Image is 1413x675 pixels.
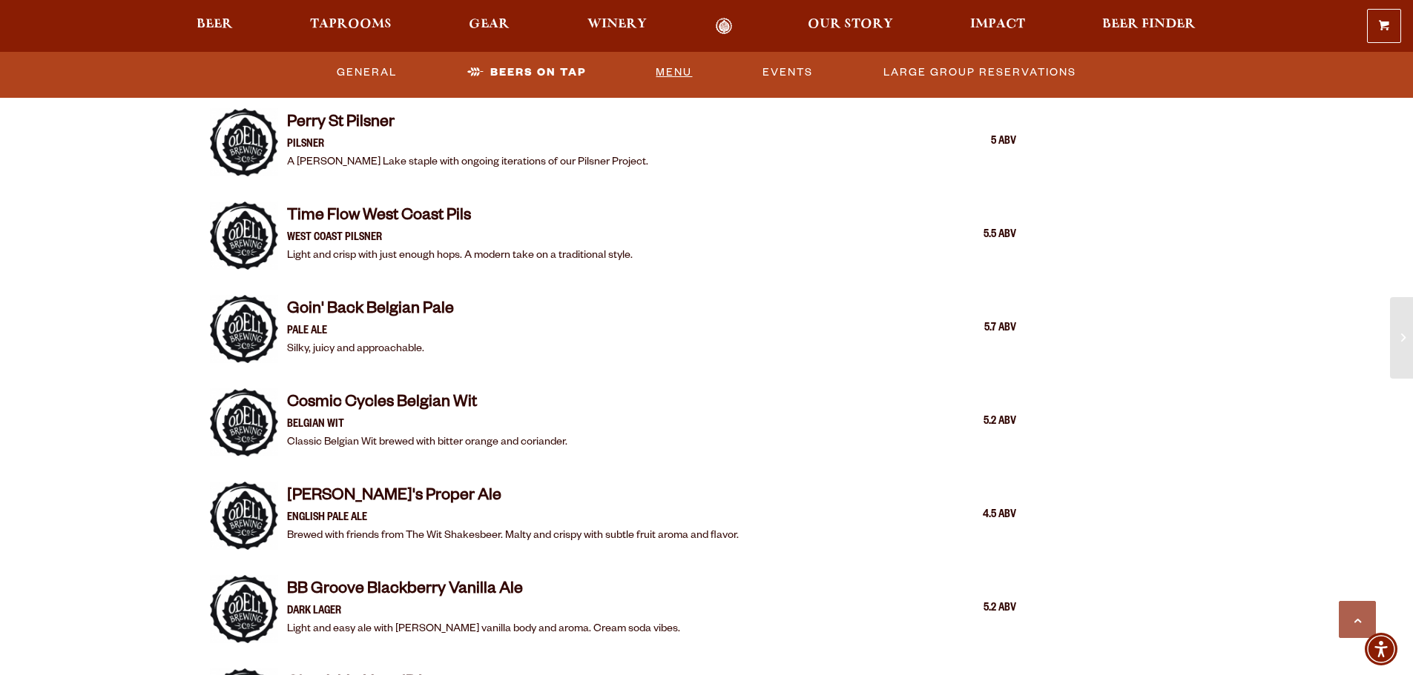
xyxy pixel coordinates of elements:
[287,486,739,510] h4: [PERSON_NAME]'s Proper Ale
[287,341,454,359] p: Silky, juicy and approachable.
[287,621,680,639] p: Light and easy ale with [PERSON_NAME] vanilla body and aroma. Cream soda vibes.
[287,206,633,230] h4: Time Flow West Coast Pils
[310,19,392,30] span: Taprooms
[942,319,1016,339] div: 5.7 ABV
[331,56,403,90] a: General
[210,202,278,270] img: Item Thumbnail
[287,579,680,603] h4: BB Groove Blackberry Vanilla Ale
[197,19,233,30] span: Beer
[587,19,647,30] span: Winery
[287,113,648,136] h4: Perry St Pilsner
[942,133,1016,152] div: 5 ABV
[287,510,739,528] p: English Pale Ale
[287,230,633,247] p: West Coast Pilsner
[461,56,592,90] a: Beers On Tap
[287,136,648,154] p: Pilsner
[942,506,1016,525] div: 4.5 ABV
[798,18,903,35] a: Our Story
[942,413,1016,432] div: 5.2 ABV
[210,108,278,176] img: Item Thumbnail
[757,56,819,90] a: Events
[650,56,698,90] a: Menu
[877,56,1082,90] a: Large Group Reservations
[1365,633,1397,665] div: Accessibility Menu
[300,18,401,35] a: Taprooms
[287,603,680,621] p: Dark Lager
[1339,601,1376,638] a: Scroll to top
[210,482,278,550] img: Item Thumbnail
[287,528,739,545] p: Brewed with friends from The Wit Shakesbeer. Malty and crispy with subtle fruit aroma and flavor.
[210,388,278,456] img: Item Thumbnail
[287,299,454,323] h4: Goin' Back Belgian Pale
[961,18,1035,35] a: Impact
[469,19,510,30] span: Gear
[808,19,893,30] span: Our Story
[459,18,519,35] a: Gear
[210,575,278,643] img: Item Thumbnail
[578,18,656,35] a: Winery
[1093,18,1205,35] a: Beer Finder
[287,393,567,416] h4: Cosmic Cycles Belgian Wit
[287,247,633,265] p: Light and crisp with just enough hops. A modern take on a traditional style.
[287,416,567,434] p: Belgian Wit
[210,295,278,363] img: Item Thumbnail
[287,323,454,341] p: Pale Ale
[287,154,648,172] p: A [PERSON_NAME] Lake staple with ongoing iterations of our Pilsner Project.
[187,18,243,35] a: Beer
[287,434,567,452] p: Classic Belgian Wit brewed with bitter orange and coriander.
[942,226,1016,245] div: 5.5 ABV
[696,18,752,35] a: Odell Home
[942,599,1016,619] div: 5.2 ABV
[1102,19,1196,30] span: Beer Finder
[970,19,1025,30] span: Impact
